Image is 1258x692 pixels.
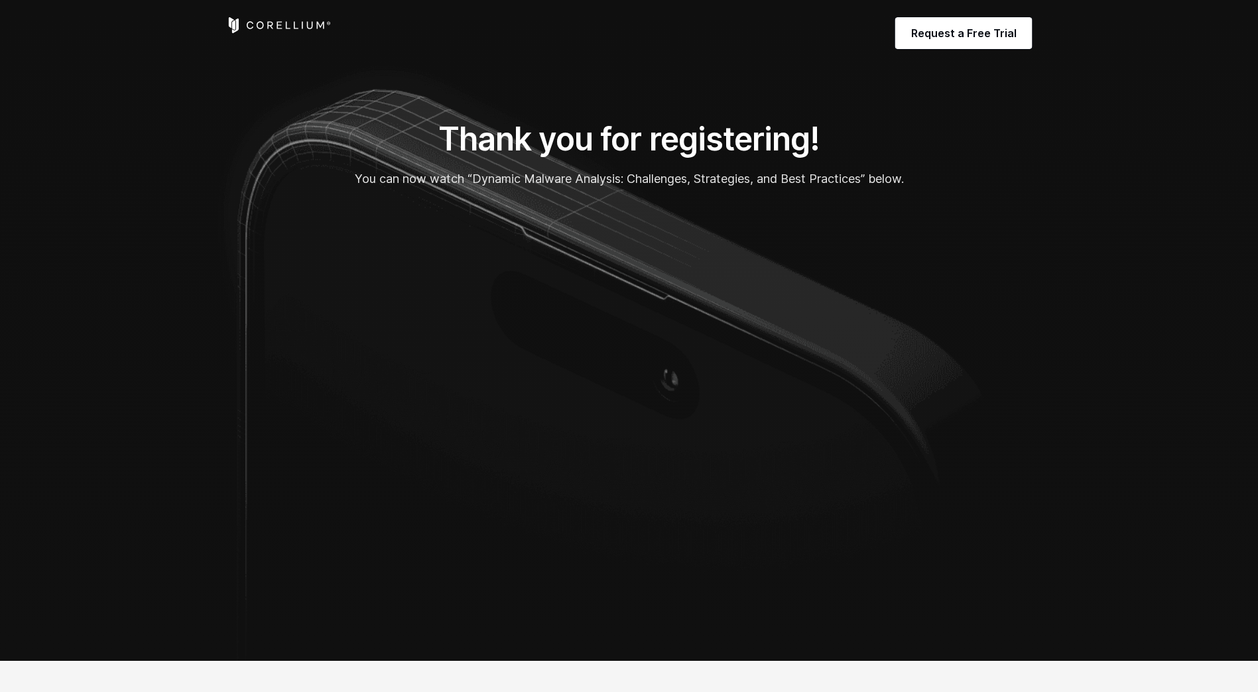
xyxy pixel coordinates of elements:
[911,25,1017,41] span: Request a Free Trial
[331,119,928,159] h1: Thank you for registering!
[331,225,928,560] iframe: HubSpot Video
[226,17,332,33] a: Corellium Home
[331,170,928,188] p: You can now watch “Dynamic Malware Analysis: Challenges, Strategies, and Best Practices” below.
[895,17,1033,49] a: Request a Free Trial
